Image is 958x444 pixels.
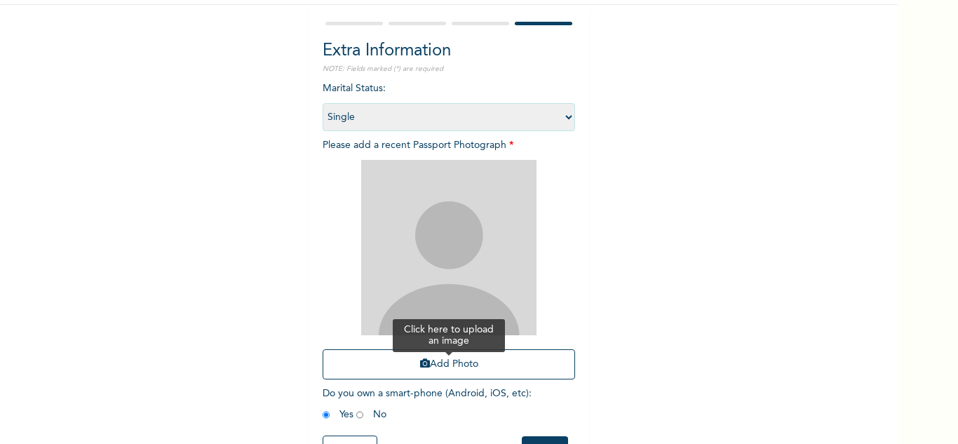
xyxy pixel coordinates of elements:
[323,389,532,419] span: Do you own a smart-phone (Android, iOS, etc) : Yes No
[323,83,575,122] span: Marital Status :
[323,39,575,64] h2: Extra Information
[361,160,537,335] img: Crop
[323,140,575,386] span: Please add a recent Passport Photograph
[323,349,575,379] button: Add Photo
[323,64,575,74] p: NOTE: Fields marked (*) are required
